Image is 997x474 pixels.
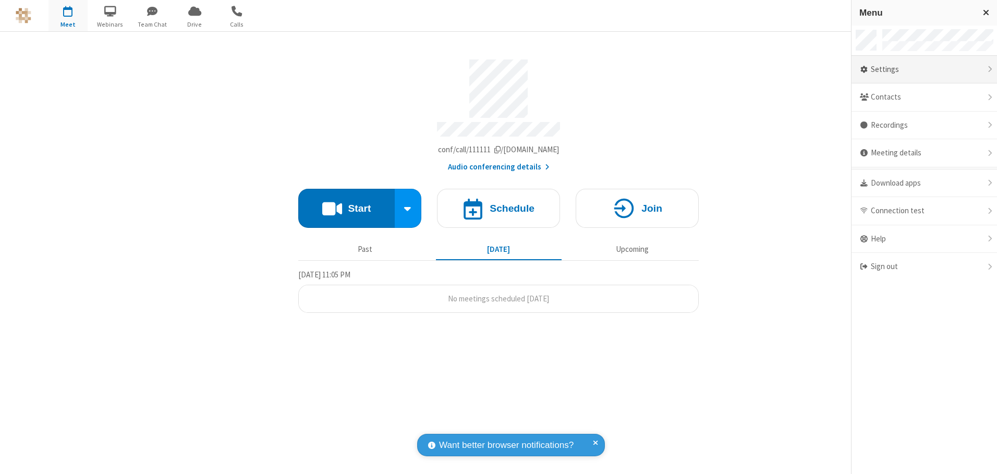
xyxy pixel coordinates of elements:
[852,139,997,167] div: Meeting details
[569,239,695,259] button: Upcoming
[852,112,997,140] div: Recordings
[852,83,997,112] div: Contacts
[437,189,560,228] button: Schedule
[852,225,997,253] div: Help
[48,20,88,29] span: Meet
[302,239,428,259] button: Past
[641,203,662,213] h4: Join
[395,189,422,228] div: Start conference options
[448,161,550,173] button: Audio conferencing details
[438,144,560,156] button: Copy my meeting room linkCopy my meeting room link
[298,269,699,313] section: Today's Meetings
[348,203,371,213] h4: Start
[448,294,549,303] span: No meetings scheduled [DATE]
[298,270,350,279] span: [DATE] 11:05 PM
[175,20,214,29] span: Drive
[852,169,997,198] div: Download apps
[576,189,699,228] button: Join
[852,253,997,281] div: Sign out
[298,52,699,173] section: Account details
[439,439,574,452] span: Want better browser notifications?
[490,203,534,213] h4: Schedule
[217,20,257,29] span: Calls
[852,56,997,84] div: Settings
[91,20,130,29] span: Webinars
[298,189,395,228] button: Start
[436,239,562,259] button: [DATE]
[438,144,560,154] span: Copy my meeting room link
[133,20,172,29] span: Team Chat
[859,8,974,18] h3: Menu
[16,8,31,23] img: QA Selenium DO NOT DELETE OR CHANGE
[852,197,997,225] div: Connection test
